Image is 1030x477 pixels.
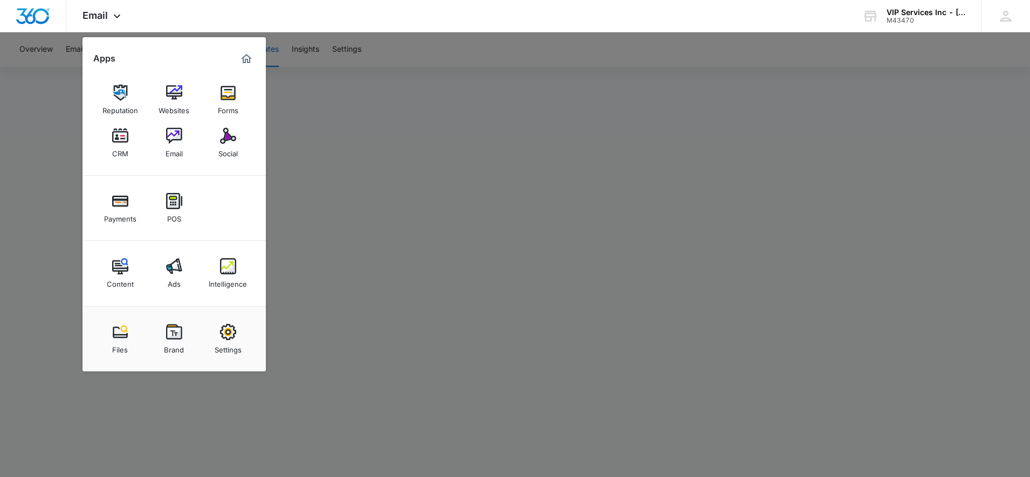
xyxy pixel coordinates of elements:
div: Social [218,144,238,158]
div: Settings [215,340,242,354]
a: Reputation [100,79,141,120]
div: Content [107,274,134,288]
div: Intelligence [209,274,247,288]
span: Email [83,10,108,21]
div: account id [887,17,965,24]
a: Payments [100,188,141,229]
a: CRM [100,122,141,163]
a: Content [100,253,141,294]
a: Websites [154,79,195,120]
div: account name [887,8,965,17]
a: POS [154,188,195,229]
a: Intelligence [208,253,249,294]
div: Ads [168,274,181,288]
div: Files [112,340,128,354]
div: Payments [104,209,136,223]
div: Websites [159,101,189,115]
div: Brand [164,340,184,354]
a: Ads [154,253,195,294]
a: Forms [208,79,249,120]
div: CRM [112,144,128,158]
a: Social [208,122,249,163]
a: Brand [154,319,195,360]
a: Files [100,319,141,360]
div: Reputation [102,101,138,115]
h2: Apps [93,53,115,64]
div: POS [167,209,181,223]
div: Forms [218,101,238,115]
a: Email [154,122,195,163]
a: Marketing 360® Dashboard [238,50,255,67]
a: Settings [208,319,249,360]
div: Email [166,144,183,158]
